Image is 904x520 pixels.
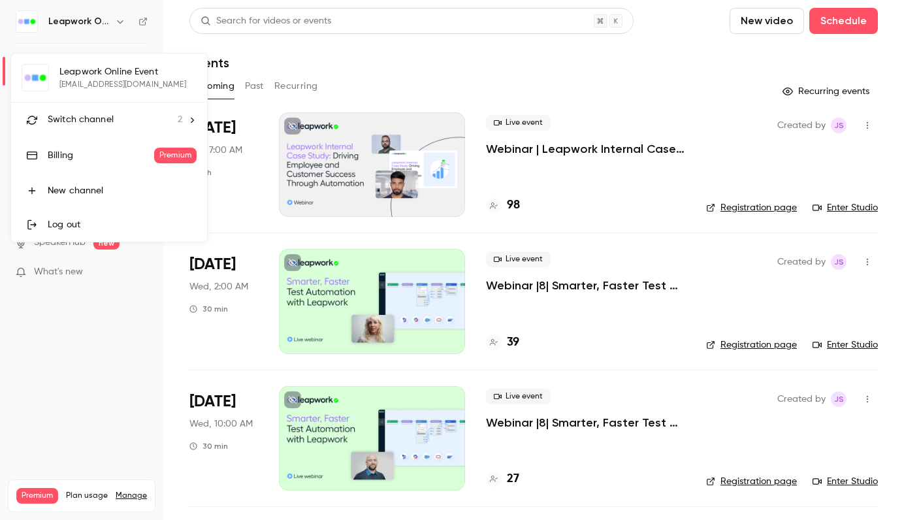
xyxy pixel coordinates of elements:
[48,218,197,231] div: Log out
[48,184,197,197] div: New channel
[154,148,197,163] span: Premium
[48,113,114,127] span: Switch channel
[48,149,154,162] div: Billing
[178,113,182,127] span: 2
